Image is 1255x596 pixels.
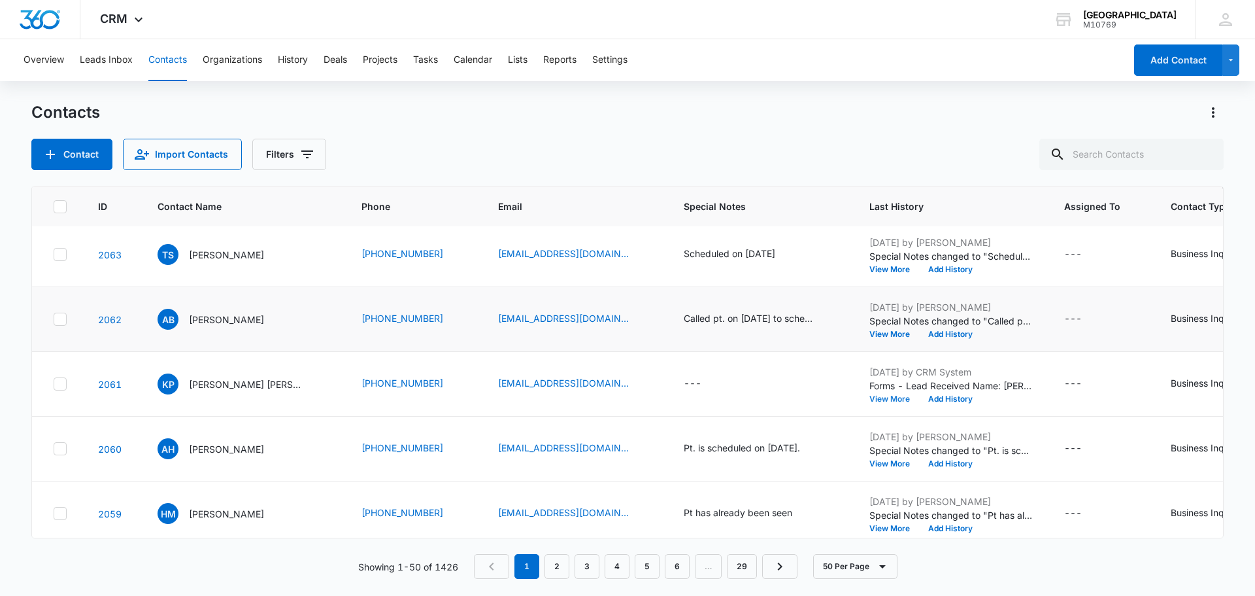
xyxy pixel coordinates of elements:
[498,506,629,519] a: [EMAIL_ADDRESS][DOMAIN_NAME]
[361,311,467,327] div: Phone - (307) 272-7743 - Select to Edit Field
[869,330,919,338] button: View More
[869,266,919,273] button: View More
[1064,247,1082,262] div: ---
[1171,506,1240,519] div: Business Inquiry
[544,554,569,579] a: Page 2
[498,200,633,213] span: Email
[252,139,326,170] button: Filters
[361,311,443,325] a: [PHONE_NUMBER]
[869,200,1014,213] span: Last History
[361,247,467,262] div: Phone - (307) 640-1174 - Select to Edit Field
[869,249,1033,263] p: Special Notes changed to "Scheduled on [DATE]"
[919,525,982,533] button: Add History
[361,247,443,260] a: [PHONE_NUMBER]
[148,39,187,81] button: Contacts
[361,441,467,457] div: Phone - (307) 421-4484 - Select to Edit Field
[684,376,701,392] div: ---
[189,313,264,326] p: [PERSON_NAME]
[1083,20,1177,29] div: account id
[1064,311,1082,327] div: ---
[158,438,178,459] span: AH
[361,376,467,392] div: Phone - (337) 207-8160 - Select to Edit Field
[1064,506,1082,521] div: ---
[1064,441,1105,457] div: Assigned To - - Select to Edit Field
[1064,376,1082,392] div: ---
[684,506,816,521] div: Special Notes - Pt has already been seen - Select to Edit Field
[543,39,577,81] button: Reports
[474,554,797,579] nav: Pagination
[361,200,448,213] span: Phone
[1171,311,1240,325] div: Business Inquiry
[123,139,242,170] button: Import Contacts
[158,374,330,394] div: Contact Name - Kenneth Paul Lopez - Select to Edit Field
[508,39,527,81] button: Lists
[1064,506,1105,521] div: Assigned To - - Select to Edit Field
[684,311,814,325] div: Called pt. on [DATE] to schedule appt. RM
[869,508,1033,522] p: Special Notes changed to "Pt has already been seen"
[80,39,133,81] button: Leads Inbox
[498,506,652,521] div: Email - osomen99@hotmail.com - Select to Edit Field
[498,247,629,260] a: [EMAIL_ADDRESS][DOMAIN_NAME]
[762,554,797,579] a: Next Page
[413,39,438,81] button: Tasks
[684,376,725,392] div: Special Notes - - Select to Edit Field
[869,395,919,403] button: View More
[684,247,799,262] div: Special Notes - Scheduled on 10/2/2025 - Select to Edit Field
[684,247,775,260] div: Scheduled on [DATE]
[31,139,112,170] button: Add Contact
[919,460,982,468] button: Add History
[203,39,262,81] button: Organizations
[869,525,919,533] button: View More
[361,506,467,521] div: Phone - (307) 220-4638 - Select to Edit Field
[189,377,307,391] p: [PERSON_NAME] [PERSON_NAME]
[813,554,897,579] button: 50 Per Page
[635,554,660,579] a: Page 5
[158,309,288,330] div: Contact Name - Amanda Bullock - Select to Edit Field
[684,200,819,213] span: Special Notes
[869,379,1033,393] p: Forms - Lead Received Name: [PERSON_NAME] [PERSON_NAME] JR Email: [EMAIL_ADDRESS][DOMAIN_NAME] Ph...
[158,374,178,394] span: KP
[1064,311,1105,327] div: Assigned To - - Select to Edit Field
[605,554,629,579] a: Page 4
[869,460,919,468] button: View More
[454,39,492,81] button: Calendar
[1064,200,1120,213] span: Assigned To
[189,248,264,262] p: [PERSON_NAME]
[278,39,308,81] button: History
[189,442,264,456] p: [PERSON_NAME]
[158,503,288,524] div: Contact Name - Herver Mendieta Loayza - Select to Edit Field
[98,508,122,519] a: Navigate to contact details page for Herver Mendieta Loayza
[98,379,122,390] a: Navigate to contact details page for Kenneth Paul Lopez
[361,441,443,455] a: [PHONE_NUMBER]
[98,314,122,325] a: Navigate to contact details page for Amanda Bullock
[498,441,629,455] a: [EMAIL_ADDRESS][DOMAIN_NAME]
[1134,44,1222,76] button: Add Contact
[158,244,178,265] span: TS
[158,438,288,459] div: Contact Name - Anna Hazlip - Select to Edit Field
[1064,376,1105,392] div: Assigned To - - Select to Edit Field
[592,39,627,81] button: Settings
[24,39,64,81] button: Overview
[665,554,690,579] a: Page 6
[158,244,288,265] div: Contact Name - Tiffani Schwartz - Select to Edit Field
[869,444,1033,457] p: Special Notes changed to "Pt. is scheduled on [DATE]."
[919,266,982,273] button: Add History
[727,554,757,579] a: Page 29
[869,495,1033,508] p: [DATE] by [PERSON_NAME]
[498,311,629,325] a: [EMAIL_ADDRESS][DOMAIN_NAME]
[1171,200,1245,213] span: Contact Type
[1203,102,1224,123] button: Actions
[869,430,1033,444] p: [DATE] by [PERSON_NAME]
[1083,10,1177,20] div: account name
[869,300,1033,314] p: [DATE] by [PERSON_NAME]
[498,311,652,327] div: Email - Amandakb9@gmail.com - Select to Edit Field
[684,441,800,455] div: Pt. is scheduled on [DATE].
[158,200,311,213] span: Contact Name
[498,441,652,457] div: Email - cahazlip@hotmail.com - Select to Edit Field
[361,506,443,519] a: [PHONE_NUMBER]
[1171,376,1240,390] div: Business Inquiry
[869,365,1033,379] p: [DATE] by CRM System
[31,103,100,122] h1: Contacts
[498,247,652,262] div: Email - tiffof41978@gmail.com - Select to Edit Field
[1171,247,1240,260] div: Business Inquiry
